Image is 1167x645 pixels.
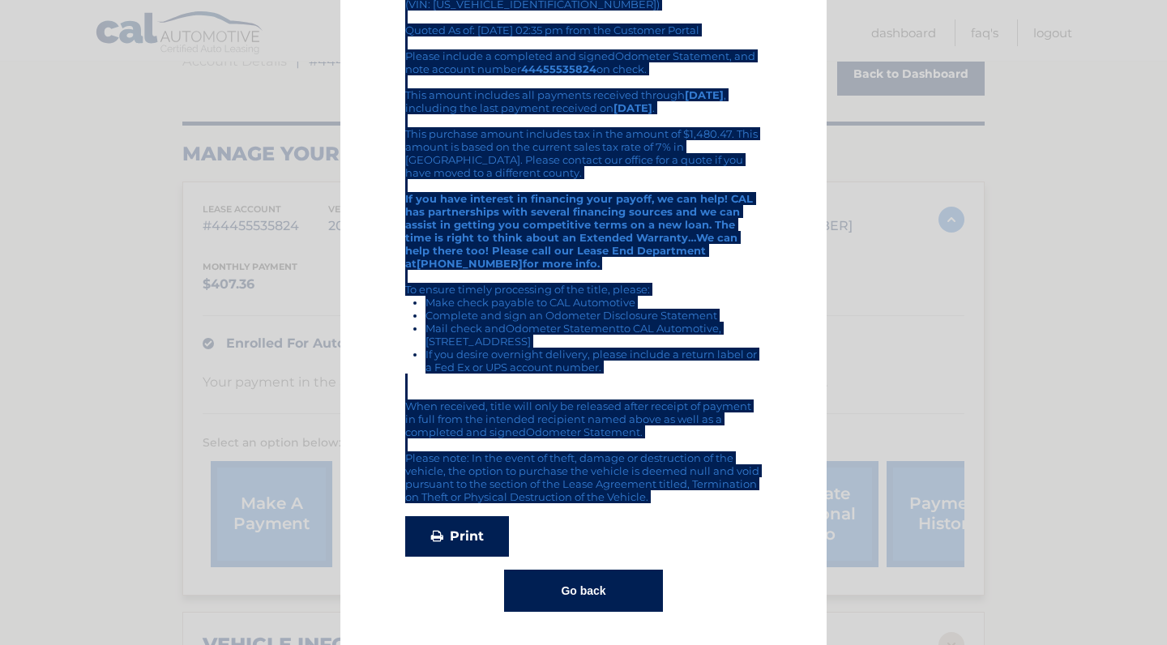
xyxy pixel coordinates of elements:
[405,516,509,557] a: Print
[613,101,652,114] b: [DATE]
[425,296,762,309] li: Make check payable to CAL Automotive
[521,62,596,75] b: 44455535824
[685,88,724,101] b: [DATE]
[425,348,762,374] li: If you desire overnight delivery, please include a return label or a Fed Ex or UPS account number.
[615,49,729,62] a: Odometer Statement
[405,192,753,270] strong: If you have interest in financing your payoff, we can help! CAL has partnerships with several fin...
[425,322,762,348] li: Mail check and to CAL Automotive, [STREET_ADDRESS]
[526,425,640,438] a: Odometer Statement
[417,257,523,270] a: [PHONE_NUMBER]
[405,49,762,503] div: Please include a completed and signed , and note account number on check. This amount includes al...
[504,570,662,612] button: Go back
[425,309,762,322] li: Complete and sign an Odometer Disclosure Statement
[506,322,620,335] a: Odometer Statement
